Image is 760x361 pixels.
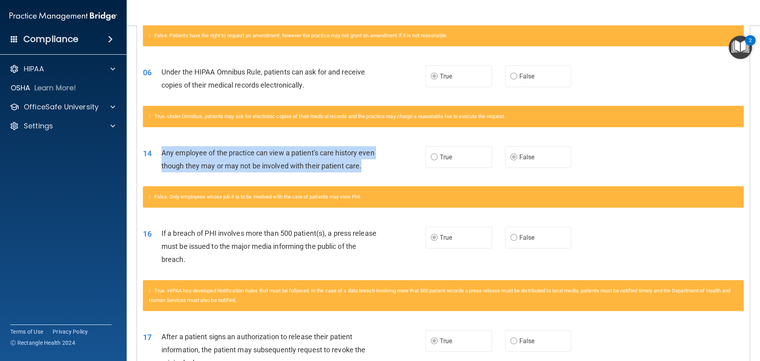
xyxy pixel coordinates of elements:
[9,102,115,112] a: OfficeSafe University
[510,74,517,80] input: False
[11,83,30,93] p: OSHA
[431,235,438,241] input: True
[510,338,517,344] input: False
[729,36,752,59] button: Open Resource Center, 2 new notifications
[161,149,374,170] span: Any employee of the practice can view a patient's care history even though they may or may not be...
[149,288,731,303] span: True. HIPAA has developed Notification Rules that must be followed. In the case of a data breach ...
[24,102,99,112] p: OfficeSafe University
[440,153,452,161] span: True
[143,149,152,158] span: 14
[749,40,752,51] div: 2
[431,338,438,344] input: True
[519,337,535,345] span: False
[154,194,361,200] span: False. Only employees whose job it is to be involved with the care of patients may view PHI.
[154,113,505,119] span: True. Under Omnibus, patients may ask for electronic copies of their medical records and the prac...
[10,339,75,347] span: Ⓒ Rectangle Health 2024
[53,328,88,336] a: Privacy Policy
[24,64,44,74] p: HIPAA
[519,153,535,161] span: False
[143,68,152,77] span: 06
[9,121,115,131] a: Settings
[431,74,438,80] input: True
[440,73,452,80] span: True
[23,34,78,45] h4: Compliance
[143,332,152,342] span: 17
[143,229,152,239] span: 16
[440,234,452,241] span: True
[519,73,535,80] span: False
[519,234,535,241] span: False
[510,155,517,160] input: False
[9,8,117,24] img: PMB logo
[431,155,438,160] input: True
[440,337,452,345] span: True
[9,64,115,74] a: HIPAA
[161,68,365,89] span: Under the HIPAA Omnibus Rule, patients can ask for and receive copies of their medical records el...
[161,229,376,264] span: If a breach of PHI involves more than 500 patient(s), a press release must be issued to the major...
[510,235,517,241] input: False
[154,32,447,38] span: False. Patients have the right to request an amendment, however the practice may not grant an ame...
[10,328,43,336] a: Terms of Use
[34,83,76,93] p: Learn More!
[24,121,53,131] p: Settings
